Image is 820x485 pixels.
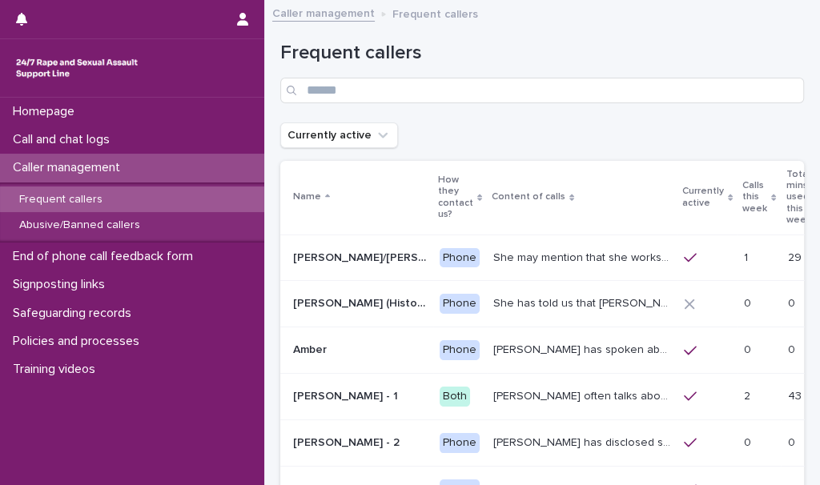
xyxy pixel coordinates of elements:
[6,104,87,119] p: Homepage
[6,160,133,175] p: Caller management
[493,294,674,311] p: She has told us that Prince Andrew was involved with her abuse. Men from Hollywood (or 'Hollywood...
[293,188,321,206] p: Name
[744,294,754,311] p: 0
[293,248,430,265] p: Abbie/Emily (Anon/'I don't know'/'I can't remember')
[744,433,754,450] p: 0
[6,218,153,232] p: Abusive/Banned callers
[293,294,430,311] p: Alison (Historic Plan)
[440,387,470,407] div: Both
[293,387,401,403] p: [PERSON_NAME] - 1
[440,248,480,268] div: Phone
[272,3,375,22] a: Caller management
[744,248,751,265] p: 1
[493,340,674,357] p: Amber has spoken about multiple experiences of sexual abuse. Amber told us she is now 18 (as of 0...
[293,340,330,357] p: Amber
[440,294,480,314] div: Phone
[280,122,398,148] button: Currently active
[787,387,804,403] p: 43
[6,277,118,292] p: Signposting links
[493,248,674,265] p: She may mention that she works as a Nanny, looking after two children. Abbie / Emily has let us k...
[682,182,724,212] p: Currently active
[744,340,754,357] p: 0
[787,294,798,311] p: 0
[440,340,480,360] div: Phone
[6,249,206,264] p: End of phone call feedback form
[440,433,480,453] div: Phone
[786,166,810,230] p: Total mins used this week
[787,340,798,357] p: 0
[787,248,804,265] p: 29
[293,433,403,450] p: [PERSON_NAME] - 2
[493,433,674,450] p: Amy has disclosed she has survived two rapes, one in the UK and the other in Australia in 2013. S...
[744,387,754,403] p: 2
[6,193,115,206] p: Frequent callers
[280,42,804,65] h1: Frequent callers
[6,334,152,349] p: Policies and processes
[742,177,767,218] p: Calls this week
[6,306,144,321] p: Safeguarding records
[6,362,108,377] p: Training videos
[438,171,473,224] p: How they contact us?
[280,78,804,103] input: Search
[492,188,565,206] p: Content of calls
[493,387,674,403] p: Amy often talks about being raped a night before or 2 weeks ago or a month ago. She also makes re...
[6,132,123,147] p: Call and chat logs
[787,433,798,450] p: 0
[392,4,478,22] p: Frequent callers
[13,52,141,84] img: rhQMoQhaT3yELyF149Cw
